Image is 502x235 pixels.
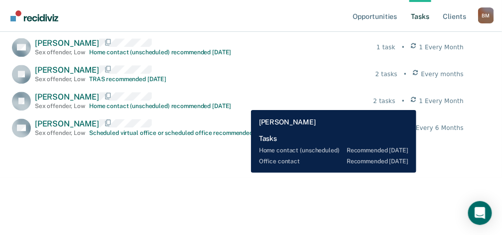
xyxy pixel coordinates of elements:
[376,70,397,79] div: 2 tasks
[35,49,85,56] div: Sex offender , Low
[376,43,395,52] div: 1 task
[478,7,494,23] div: B M
[421,70,464,79] span: Every months
[35,38,99,48] span: [PERSON_NAME]
[403,70,407,79] div: •
[401,97,405,106] div: •
[35,65,99,75] span: [PERSON_NAME]
[398,123,402,132] div: •
[35,129,85,136] div: Sex offender , Low
[89,49,232,56] div: Home contact (unscheduled) recommended [DATE]
[89,103,232,110] div: Home contact (unscheduled) recommended [DATE]
[416,123,464,132] span: Every 6 Months
[35,103,85,110] div: Sex offender , Low
[468,201,492,225] div: Open Intercom Messenger
[401,43,405,52] div: •
[35,92,99,102] span: [PERSON_NAME]
[374,97,395,106] div: 2 tasks
[478,7,494,23] button: Profile dropdown button
[35,76,85,83] div: Sex offender , Low
[35,119,99,128] span: [PERSON_NAME]
[89,76,166,83] div: TRAS recommended [DATE]
[374,123,392,132] div: 1 task
[89,129,273,136] div: Scheduled virtual office or scheduled office recommended [DATE]
[419,97,464,106] span: 1 Every Month
[419,43,464,52] span: 1 Every Month
[10,10,58,21] img: Recidiviz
